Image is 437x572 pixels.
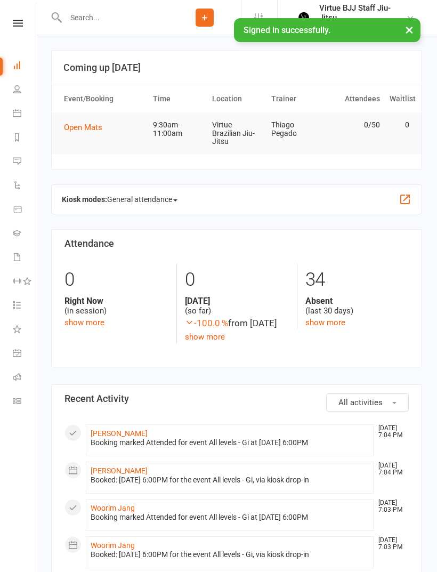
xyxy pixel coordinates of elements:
span: All activities [338,398,383,407]
strong: [DATE] [185,296,288,306]
div: 34 [305,264,409,296]
a: Woorim Jang [91,504,135,512]
button: All activities [326,393,409,412]
a: show more [64,318,104,327]
time: [DATE] 7:04 PM [373,425,408,439]
a: Reports [13,126,37,150]
th: Trainer [266,85,326,112]
time: [DATE] 7:03 PM [373,537,408,551]
div: (in session) [64,296,168,316]
th: Time [148,85,207,112]
div: from [DATE] [185,316,288,331]
h3: Attendance [64,238,409,249]
div: Booked: [DATE] 6:00PM for the event All levels - Gi, via kiosk drop-in [91,550,369,559]
span: -100.0 % [185,318,228,328]
th: Waitlist [385,85,415,112]
a: [PERSON_NAME] [91,466,148,475]
th: Location [207,85,266,112]
th: Attendees [326,85,385,112]
a: Woorim Jang [91,541,135,550]
div: Virtue BJJ Staff Jiu-Jitsu [319,3,406,22]
a: Product Sales [13,198,37,222]
td: Virtue Brazilian Jiu-Jitsu [207,112,266,154]
a: show more [185,332,225,342]
time: [DATE] 7:03 PM [373,500,408,513]
a: Dashboard [13,54,37,78]
strong: Right Now [64,296,168,306]
div: Booking marked Attended for event All levels - Gi at [DATE] 6:00PM [91,513,369,522]
div: 0 [185,264,288,296]
button: Open Mats [64,121,110,134]
h3: Recent Activity [64,393,409,404]
strong: Kiosk modes: [62,195,107,204]
a: Calendar [13,102,37,126]
a: show more [305,318,345,327]
div: 0 [64,264,168,296]
span: General attendance [107,191,177,208]
a: General attendance kiosk mode [13,342,37,366]
input: Search... [62,10,168,25]
h3: Coming up [DATE] [63,62,410,73]
td: Thiago Pegado [266,112,326,146]
div: Booking marked Attended for event All levels - Gi at [DATE] 6:00PM [91,438,369,447]
td: 9:30am-11:00am [148,112,207,146]
a: Roll call kiosk mode [13,366,37,390]
div: Booked: [DATE] 6:00PM for the event All levels - Gi, via kiosk drop-in [91,476,369,485]
a: [PERSON_NAME] [91,429,148,438]
td: 0 [385,112,415,138]
button: × [400,18,419,41]
a: People [13,78,37,102]
strong: Absent [305,296,409,306]
td: 0/50 [326,112,385,138]
a: Class kiosk mode [13,390,37,414]
time: [DATE] 7:04 PM [373,462,408,476]
a: What's New [13,318,37,342]
img: thumb_image1665449447.png [293,7,314,28]
div: (last 30 days) [305,296,409,316]
th: Event/Booking [59,85,148,112]
div: (so far) [185,296,288,316]
span: Signed in successfully. [244,25,330,35]
span: Open Mats [64,123,102,132]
